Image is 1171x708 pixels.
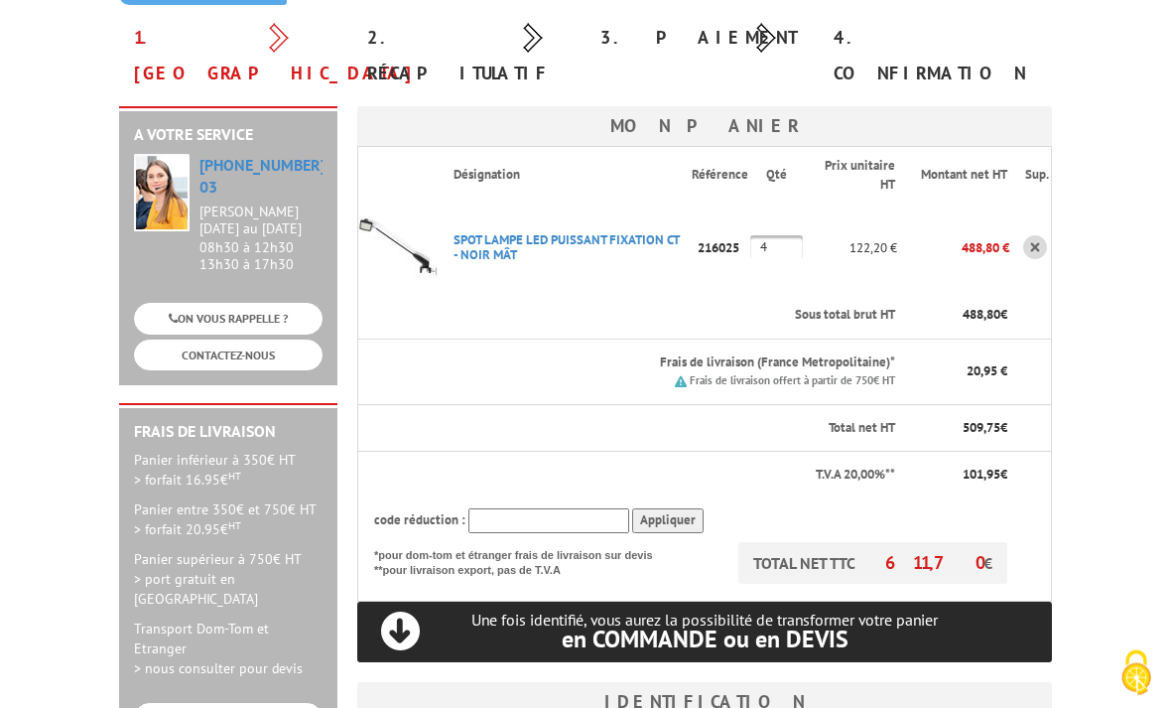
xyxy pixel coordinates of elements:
h3: Mon panier [357,107,1052,147]
a: CONTACTEZ-NOUS [134,341,323,371]
div: [PERSON_NAME][DATE] au [DATE] [199,205,323,238]
input: Appliquer [632,509,704,534]
p: *pour dom-tom et étranger frais de livraison sur devis **pour livraison export, pas de T.V.A [374,543,672,580]
th: Sup. [1009,148,1052,205]
span: > port gratuit en [GEOGRAPHIC_DATA] [134,571,258,609]
p: Transport Dom-Tom et Etranger [134,620,323,679]
img: Cookies (fenêtre modale) [1111,648,1161,698]
span: > forfait 20.95€ [134,521,241,539]
a: SPOT LAMPE LED PUISSANT FIXATION CT - NOIR MâT [454,232,679,264]
sup: HT [228,519,241,533]
p: Frais de livraison (France Metropolitaine)* [454,354,895,373]
p: € [913,420,1007,439]
p: T.V.A 20,00%** [374,467,895,486]
p: Panier supérieur à 750€ HT [134,550,323,610]
h2: A votre service [134,127,323,145]
button: Cookies (fenêtre modale) [1102,640,1171,708]
p: Montant net HT [913,167,1007,186]
img: SPOT LAMPE LED PUISSANT FIXATION CT - NOIR MâT [358,209,438,288]
p: Prix unitaire HT [819,158,895,195]
p: 122,20 € [803,231,897,266]
p: € [913,307,1007,326]
p: 216025 [692,231,750,266]
div: 3. Paiement [585,21,819,57]
p: Une fois identifié, vous aurez la possibilité de transformer votre panier [357,612,1052,652]
p: € [913,467,1007,486]
span: > nous consulter pour devis [134,660,303,678]
div: 1. [GEOGRAPHIC_DATA] [119,21,352,92]
div: 4. Confirmation [819,21,1052,92]
p: TOTAL NET TTC € [738,543,1007,585]
img: widget-service.jpg [134,155,190,232]
p: Panier inférieur à 350€ HT [134,451,323,491]
span: > forfait 16.95€ [134,472,241,490]
h2: Frais de Livraison [134,424,323,442]
img: picto.png [675,376,687,388]
p: 488,80 € [897,231,1009,266]
p: Total net HT [374,420,895,439]
a: [PHONE_NUMBER] 03 [199,156,325,199]
span: en COMMANDE ou en DEVIS [562,625,848,655]
th: Désignation [438,148,692,205]
span: code réduction : [374,512,465,529]
a: ON VOUS RAPPELLE ? [134,304,323,335]
p: Référence [692,167,748,186]
sup: HT [228,470,241,484]
div: 08h30 à 12h30 13h30 à 17h30 [199,205,323,273]
div: 2. Récapitulatif [352,21,585,92]
span: 20,95 € [967,363,1007,380]
span: 509,75 [963,420,1000,437]
p: Panier entre 350€ et 750€ HT [134,500,323,540]
small: Frais de livraison offert à partir de 750€ HT [690,374,895,388]
span: 101,95 [963,467,1000,484]
span: 611,70 [885,552,983,575]
th: Sous total brut HT [438,293,897,340]
th: Qté [750,148,803,205]
span: 488,80 [963,307,1000,324]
